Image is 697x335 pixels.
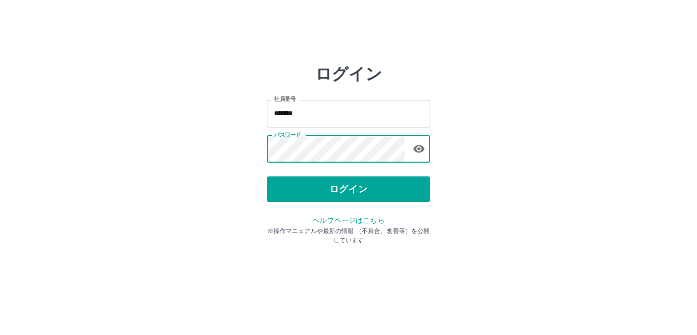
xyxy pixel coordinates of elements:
[267,176,430,202] button: ログイン
[267,226,430,245] p: ※操作マニュアルや最新の情報 （不具合、改善等）を公開しています
[312,216,384,224] a: ヘルプページはこちら
[315,64,382,84] h2: ログイン
[274,131,301,139] label: パスワード
[274,95,295,103] label: 社員番号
